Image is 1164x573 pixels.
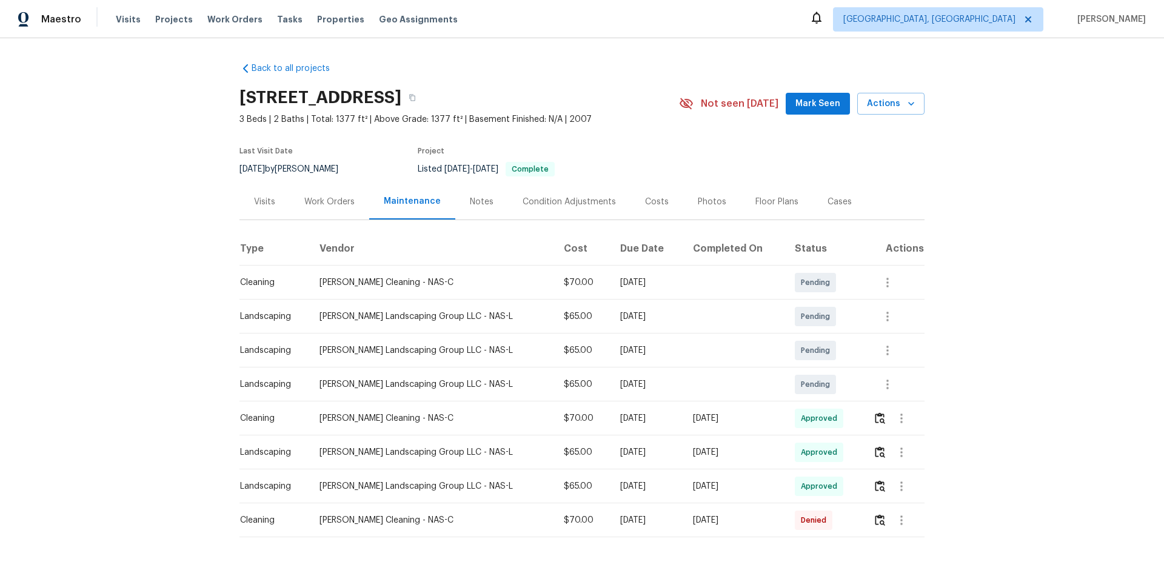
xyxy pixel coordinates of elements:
[795,96,840,112] span: Mark Seen
[418,147,444,155] span: Project
[564,344,601,357] div: $65.00
[801,344,835,357] span: Pending
[240,480,300,492] div: Landscaping
[873,506,887,535] button: Review Icon
[693,480,776,492] div: [DATE]
[693,412,776,424] div: [DATE]
[620,276,673,289] div: [DATE]
[319,276,544,289] div: [PERSON_NAME] Cleaning - NAS-C
[317,13,364,25] span: Properties
[620,378,673,390] div: [DATE]
[240,412,300,424] div: Cleaning
[239,62,356,75] a: Back to all projects
[620,344,673,357] div: [DATE]
[319,344,544,357] div: [PERSON_NAME] Landscaping Group LLC - NAS-L
[319,480,544,492] div: [PERSON_NAME] Landscaping Group LLC - NAS-L
[873,438,887,467] button: Review Icon
[683,232,786,266] th: Completed On
[564,276,601,289] div: $70.00
[786,93,850,115] button: Mark Seen
[564,514,601,526] div: $70.00
[801,480,842,492] span: Approved
[310,232,554,266] th: Vendor
[319,378,544,390] div: [PERSON_NAME] Landscaping Group LLC - NAS-L
[620,310,673,323] div: [DATE]
[801,514,831,526] span: Denied
[801,378,835,390] span: Pending
[554,232,610,266] th: Cost
[875,514,885,526] img: Review Icon
[379,13,458,25] span: Geo Assignments
[693,514,776,526] div: [DATE]
[319,412,544,424] div: [PERSON_NAME] Cleaning - NAS-C
[645,196,669,208] div: Costs
[304,196,355,208] div: Work Orders
[239,92,401,104] h2: [STREET_ADDRESS]
[239,162,353,176] div: by [PERSON_NAME]
[523,196,616,208] div: Condition Adjustments
[239,147,293,155] span: Last Visit Date
[240,446,300,458] div: Landscaping
[620,514,673,526] div: [DATE]
[564,480,601,492] div: $65.00
[240,276,300,289] div: Cleaning
[1072,13,1146,25] span: [PERSON_NAME]
[239,165,265,173] span: [DATE]
[801,412,842,424] span: Approved
[801,446,842,458] span: Approved
[239,113,679,126] span: 3 Beds | 2 Baths | Total: 1377 ft² | Above Grade: 1377 ft² | Basement Finished: N/A | 2007
[801,276,835,289] span: Pending
[620,480,673,492] div: [DATE]
[857,93,925,115] button: Actions
[384,195,441,207] div: Maintenance
[473,165,498,173] span: [DATE]
[610,232,683,266] th: Due Date
[873,472,887,501] button: Review Icon
[875,446,885,458] img: Review Icon
[116,13,141,25] span: Visits
[863,232,925,266] th: Actions
[444,165,498,173] span: -
[620,446,673,458] div: [DATE]
[240,310,300,323] div: Landscaping
[875,412,885,424] img: Review Icon
[254,196,275,208] div: Visits
[785,232,863,266] th: Status
[401,87,423,109] button: Copy Address
[755,196,798,208] div: Floor Plans
[867,96,915,112] span: Actions
[564,446,601,458] div: $65.00
[801,310,835,323] span: Pending
[507,166,554,173] span: Complete
[207,13,263,25] span: Work Orders
[693,446,776,458] div: [DATE]
[41,13,81,25] span: Maestro
[319,310,544,323] div: [PERSON_NAME] Landscaping Group LLC - NAS-L
[418,165,555,173] span: Listed
[319,514,544,526] div: [PERSON_NAME] Cleaning - NAS-C
[240,514,300,526] div: Cleaning
[564,378,601,390] div: $65.00
[277,15,303,24] span: Tasks
[698,196,726,208] div: Photos
[444,165,470,173] span: [DATE]
[564,412,601,424] div: $70.00
[239,232,310,266] th: Type
[240,344,300,357] div: Landscaping
[240,378,300,390] div: Landscaping
[828,196,852,208] div: Cases
[470,196,493,208] div: Notes
[875,480,885,492] img: Review Icon
[620,412,673,424] div: [DATE]
[155,13,193,25] span: Projects
[319,446,544,458] div: [PERSON_NAME] Landscaping Group LLC - NAS-L
[701,98,778,110] span: Not seen [DATE]
[873,404,887,433] button: Review Icon
[843,13,1015,25] span: [GEOGRAPHIC_DATA], [GEOGRAPHIC_DATA]
[564,310,601,323] div: $65.00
